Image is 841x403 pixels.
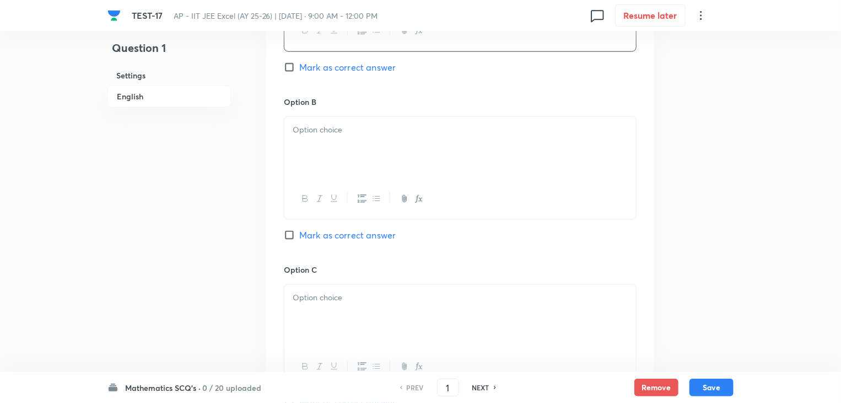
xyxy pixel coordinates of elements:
[299,61,396,74] span: Mark as correct answer
[107,9,121,22] img: Company Logo
[407,383,424,393] h6: PREV
[174,10,378,21] span: AP - IIT JEE Excel (AY 25-26) | [DATE] · 9:00 AM - 12:00 PM
[202,382,261,394] h6: 0 / 20 uploaded
[125,382,201,394] h6: Mathematics SCQ's ·
[634,379,678,396] button: Remove
[299,229,396,242] span: Mark as correct answer
[472,383,489,393] h6: NEXT
[284,264,637,275] h6: Option C
[615,4,686,26] button: Resume later
[107,40,231,65] h4: Question 1
[107,86,231,107] h6: English
[107,65,231,86] h6: Settings
[107,9,123,22] a: Company Logo
[132,9,163,21] span: TEST-17
[284,96,637,108] h6: Option B
[689,379,734,396] button: Save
